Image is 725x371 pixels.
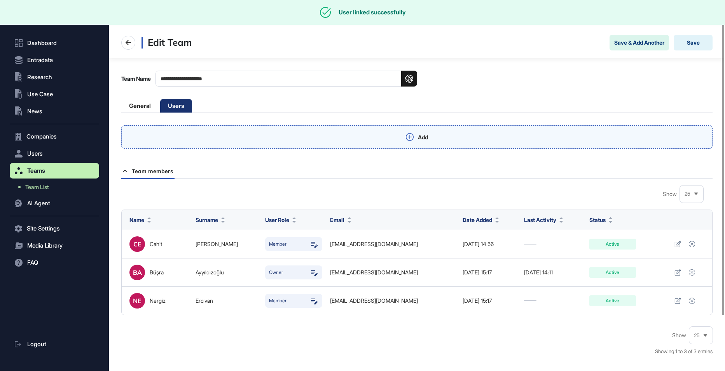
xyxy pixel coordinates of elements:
[265,216,296,224] button: User Role
[330,298,455,304] div: [EMAIL_ADDRESS][DOMAIN_NAME]
[694,333,700,338] span: 25
[463,298,516,304] div: [DATE] 15:17
[27,151,43,157] span: Users
[27,40,57,46] span: Dashboard
[25,184,49,190] span: Team List
[196,216,218,224] span: Surname
[10,163,99,179] button: Teams
[196,269,257,276] div: Ayyıldızoğlu
[589,267,636,278] div: Active
[10,221,99,236] button: Site Settings
[418,134,428,141] div: Add
[10,129,99,144] button: Companies
[27,243,63,249] span: Media Library
[463,216,499,224] button: Date Added
[463,216,492,224] span: Date Added
[330,216,344,224] span: Email
[27,200,50,206] span: AI Agent
[10,238,99,253] button: Media Library
[10,69,99,85] button: Research
[121,76,151,82] label: Team Name
[196,298,257,304] div: Ercıvan
[589,239,636,250] div: Active
[27,341,46,347] span: Logout
[27,225,60,232] span: Site Settings
[129,293,145,309] div: NE
[589,216,606,224] span: Status
[663,191,677,197] span: Show
[27,74,52,80] span: Research
[196,216,225,224] button: Surname
[129,236,188,252] a: CECahit
[330,216,351,224] button: Email
[655,348,713,355] div: Showing 1 to 3 of 3 entries
[121,99,159,113] li: General
[524,269,582,276] div: [DATE] 14:11
[265,216,289,224] span: User Role
[339,9,405,16] div: User linked successfully
[674,35,713,50] button: Save
[150,241,165,247] div: Cahit
[463,241,516,247] div: [DATE] 14:56
[129,293,188,309] a: NENergiz
[27,108,42,114] span: News
[150,269,166,276] div: Büşra
[14,180,99,194] a: Team List
[10,52,99,68] button: Entradata
[685,191,690,197] span: 25
[129,216,144,224] span: Name
[129,265,188,280] a: BABüşra
[10,87,99,102] button: Use Case
[129,265,145,280] div: BA
[10,35,99,51] a: Dashboard
[463,269,516,276] div: [DATE] 15:17
[330,269,455,276] div: [EMAIL_ADDRESS][DOMAIN_NAME]
[129,236,145,252] div: CE
[196,241,257,247] div: [PERSON_NAME]
[121,164,175,178] div: Team members
[27,91,53,97] span: Use Case
[589,295,636,306] div: Active
[524,216,563,224] button: Last Activity
[27,260,38,266] span: FAQ
[129,216,151,224] button: Name
[160,99,192,113] li: Users
[10,146,99,161] button: Users
[589,216,613,224] button: Status
[10,104,99,119] button: News
[142,37,192,49] h3: Edit Team
[26,133,57,140] span: Companies
[27,57,53,63] span: Entradata
[672,332,686,338] span: Show
[330,241,455,247] div: [EMAIL_ADDRESS][DOMAIN_NAME]
[27,168,45,174] span: Teams
[524,216,556,224] span: Last Activity
[150,298,168,304] div: Nergiz
[610,35,669,50] button: Save & Add Another
[10,196,99,211] button: AI Agent
[10,336,99,352] a: Logout
[10,255,99,270] button: FAQ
